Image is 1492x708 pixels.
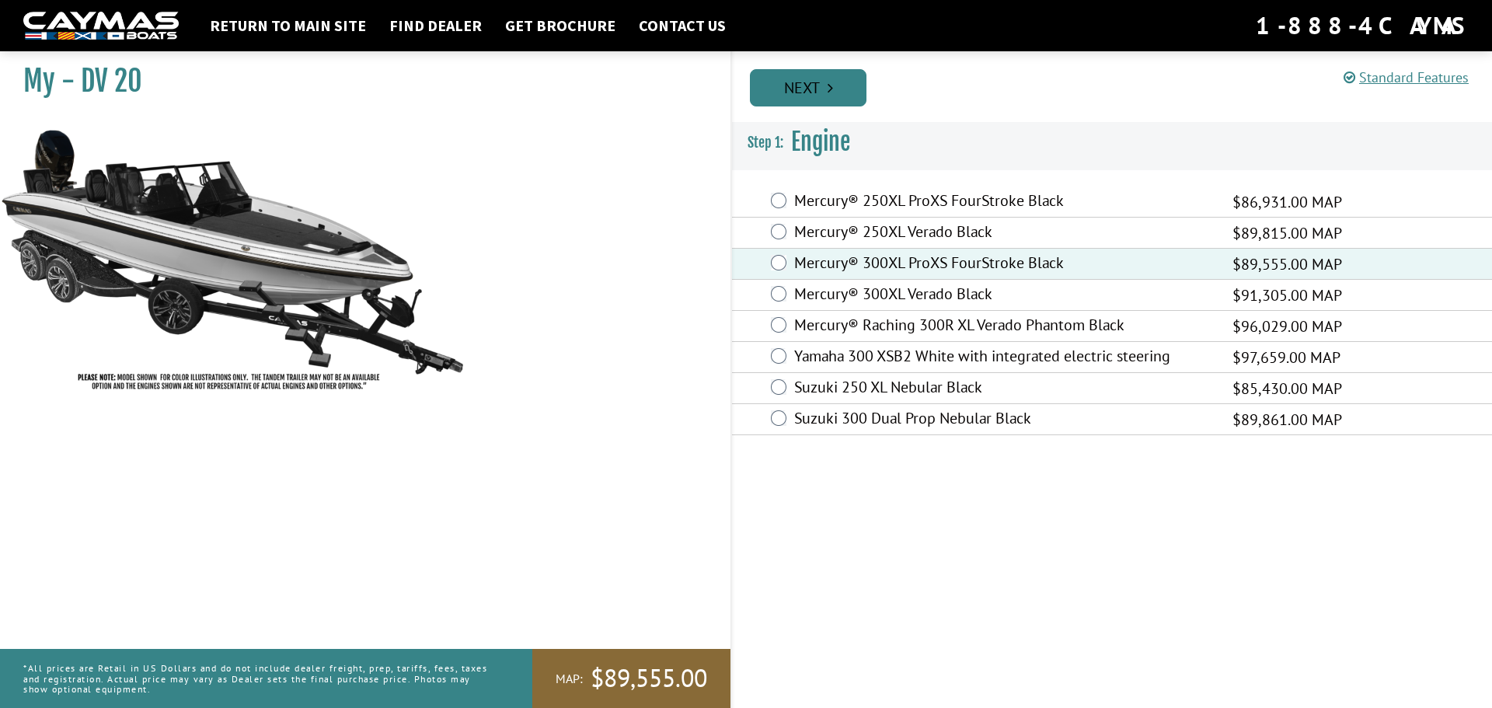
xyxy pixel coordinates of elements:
ul: Pagination [746,67,1492,106]
span: $89,815.00 MAP [1232,221,1342,245]
label: Suzuki 300 Dual Prop Nebular Black [794,409,1213,431]
h1: My - DV 20 [23,64,692,99]
p: *All prices are Retail in US Dollars and do not include dealer freight, prep, tariffs, fees, taxe... [23,655,497,702]
span: $85,430.00 MAP [1232,377,1342,400]
span: $86,931.00 MAP [1232,190,1342,214]
label: Mercury® Raching 300R XL Verado Phantom Black [794,316,1213,338]
div: 1-888-4CAYMAS [1256,9,1469,43]
label: Mercury® 300XL Verado Black [794,284,1213,307]
a: Find Dealer [382,16,490,36]
a: Next [750,69,866,106]
span: $89,555.00 [591,662,707,695]
a: Contact Us [631,16,734,36]
span: $96,029.00 MAP [1232,315,1342,338]
span: $91,305.00 MAP [1232,284,1342,307]
a: Standard Features [1344,68,1469,86]
img: white-logo-c9c8dbefe5ff5ceceb0f0178aa75bf4bb51f6bca0971e226c86eb53dfe498488.png [23,12,179,40]
label: Suzuki 250 XL Nebular Black [794,378,1213,400]
label: Mercury® 250XL Verado Black [794,222,1213,245]
a: MAP:$89,555.00 [532,649,730,708]
a: Get Brochure [497,16,623,36]
span: $89,861.00 MAP [1232,408,1342,431]
label: Mercury® 300XL ProXS FourStroke Black [794,253,1213,276]
span: $97,659.00 MAP [1232,346,1340,369]
a: Return to main site [202,16,374,36]
label: Yamaha 300 XSB2 White with integrated electric steering [794,347,1213,369]
span: MAP: [556,671,583,687]
label: Mercury® 250XL ProXS FourStroke Black [794,191,1213,214]
h3: Engine [732,113,1492,171]
span: $89,555.00 MAP [1232,253,1342,276]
